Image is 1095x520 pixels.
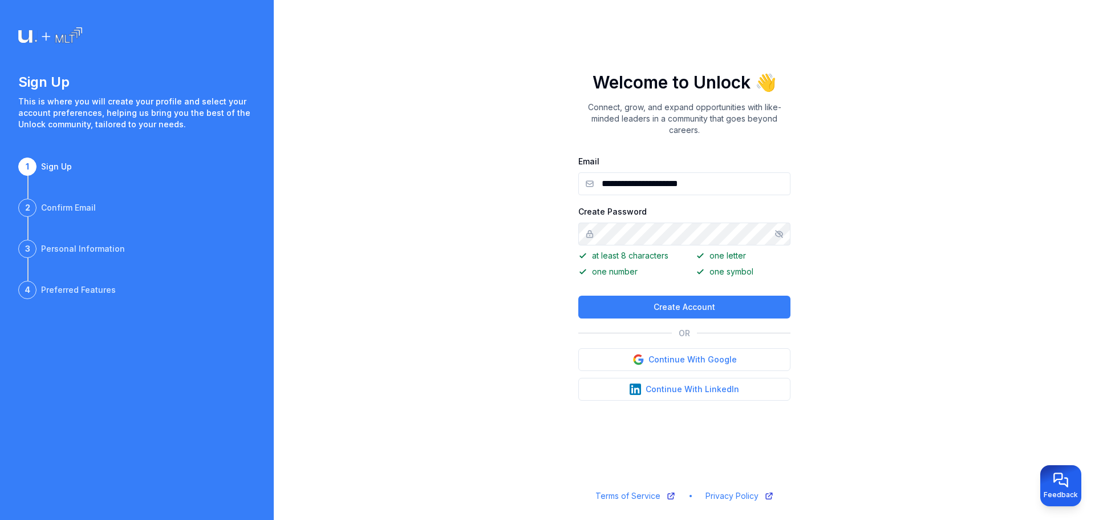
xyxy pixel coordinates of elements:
[578,378,790,401] button: Continue With LinkedIn
[578,348,790,371] button: Continue With Google
[696,266,790,277] p: one symbol
[578,296,790,319] button: Create Account
[41,161,72,172] div: Sign Up
[18,281,36,299] div: 4
[1040,465,1081,506] button: Provide feedback
[578,207,647,216] label: Create Password
[774,229,784,239] button: Show/hide password
[1044,490,1078,499] span: Feedback
[679,328,690,339] p: OR
[593,72,776,92] h1: Welcome to Unlock 👋
[18,199,36,217] div: 2
[578,102,790,136] p: Connect, grow, and expand opportunities with like-minded leaders in a community that goes beyond ...
[578,266,673,277] p: one number
[578,250,673,261] p: at least 8 characters
[18,27,82,46] img: Logo
[41,284,116,296] div: Preferred Features
[578,156,599,166] label: Email
[41,243,125,255] div: Personal Information
[41,202,96,213] div: Confirm Email
[18,240,36,258] div: 3
[18,73,255,91] h1: Sign Up
[18,158,36,176] div: 1
[696,250,790,261] p: one letter
[705,490,774,502] a: Privacy Policy
[18,96,255,130] p: This is where you will create your profile and select your account preferences, helping us bring ...
[595,490,676,502] a: Terms of Service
